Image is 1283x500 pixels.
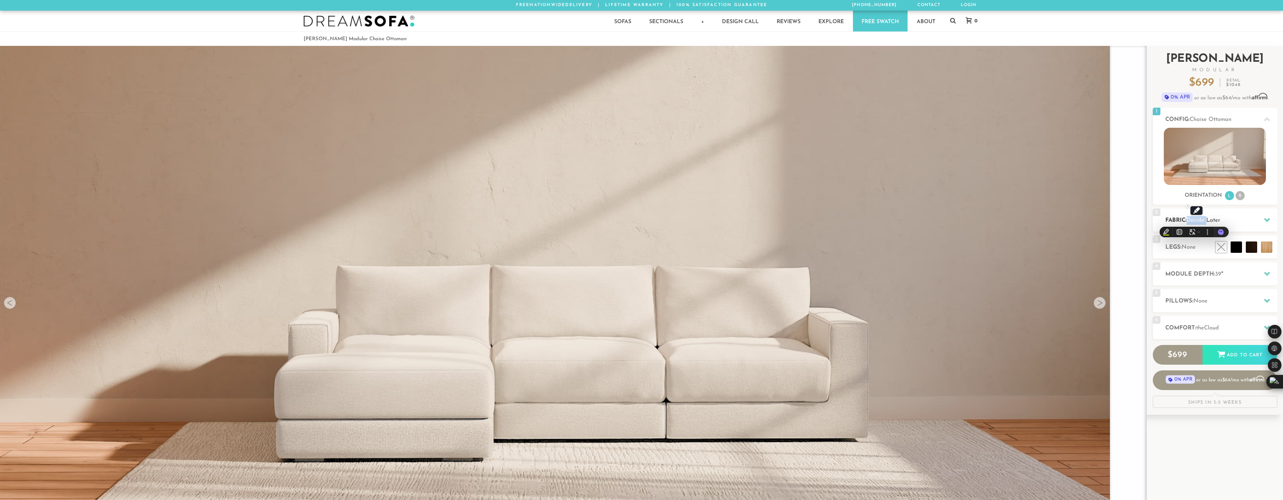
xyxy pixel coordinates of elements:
[1236,191,1245,200] li: R
[1189,77,1214,89] p: $
[1193,298,1207,304] span: None
[1153,235,1160,243] span: 3
[1222,378,1230,382] span: $64
[1165,243,1277,252] h2: Legs:
[1153,289,1160,297] span: 5
[1165,115,1277,124] h2: Config:
[1162,92,1193,102] span: 0% APR
[908,11,944,31] a: About
[304,34,407,44] li: [PERSON_NAME] Modular Chaise Ottoman
[1196,325,1204,331] span: the
[1164,128,1266,185] img: landon-sofa-no_legs-no_pillows-1.jpg
[1251,466,1277,494] iframe: Chat
[853,11,908,31] a: Free Swatch
[768,11,809,31] a: Reviews
[1185,192,1222,199] h3: Orientation
[1204,325,1219,331] span: Cloud
[530,3,565,7] em: Nationwide
[1153,53,1277,72] h2: [PERSON_NAME]
[669,3,671,7] span: |
[1203,345,1277,365] div: Add to Cart
[1153,316,1160,324] span: 6
[1153,92,1277,102] p: or as low as /mo with .
[1222,95,1231,101] span: $64
[1153,370,1277,390] a: 0% APRor as low as $64/mo with Affirm - Learn more about Affirm Financing (opens in modal)
[304,16,415,27] img: DreamSofa - Inspired By Life, Designed By You
[972,19,977,24] span: 0
[1215,271,1221,277] span: 39
[1252,93,1268,100] span: Affirm
[1153,108,1160,115] span: 1
[1165,297,1277,306] h2: Pillows:
[1190,117,1231,122] span: Chaise Ottoman
[713,11,768,31] a: Design Call
[1225,191,1234,200] li: L
[810,11,853,31] a: Explore
[1153,396,1277,408] div: Ships in 3-5 Weeks
[1153,68,1277,72] span: Modular
[640,11,692,31] a: Sectionals
[1250,376,1264,382] span: Affirm
[958,17,981,24] a: 0
[1166,375,1195,384] span: 0% APR
[1153,208,1160,216] span: 2
[605,11,640,31] a: Sofas
[1153,262,1160,270] span: 4
[692,11,713,31] a: +
[1173,351,1187,359] span: 699
[1226,79,1240,87] p: Retail
[1187,218,1220,223] span: Decide Later
[598,3,600,7] span: |
[1229,83,1241,87] span: 1048
[1182,245,1196,250] span: None
[1165,324,1277,332] h2: Comfort:
[1165,216,1277,225] h2: Fabric:
[1226,83,1240,87] em: $
[1195,77,1214,89] span: 699
[1165,270,1277,279] h2: Module Depth: "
